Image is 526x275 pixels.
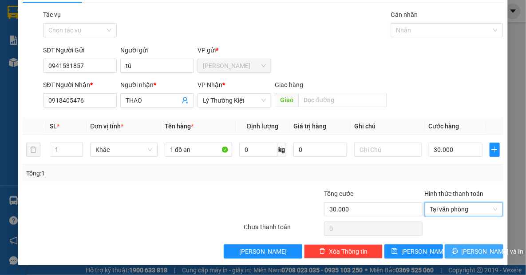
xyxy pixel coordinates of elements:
[452,248,458,255] span: printer
[43,45,117,55] div: SĐT Người Gửi
[247,123,278,130] span: Định lượng
[8,8,79,28] div: [PERSON_NAME]
[198,45,271,55] div: VP gửi
[43,11,61,18] label: Tác vụ
[85,29,175,40] div: phát
[324,190,353,197] span: Tổng cước
[50,123,57,130] span: SL
[298,93,387,107] input: Dọc đường
[490,146,499,153] span: plus
[8,38,79,51] div: 0386118829
[275,93,298,107] span: Giao
[319,248,325,255] span: delete
[90,123,123,130] span: Đơn vị tính
[430,203,498,216] span: Tại văn phòng
[85,8,106,18] span: Nhận:
[7,57,80,68] div: 30.000
[85,40,175,52] div: 0368398081
[304,244,383,259] button: deleteXóa Thông tin
[424,190,483,197] label: Hình thức thanh toán
[462,247,524,256] span: [PERSON_NAME] và In
[95,143,152,156] span: Khác
[401,247,449,256] span: [PERSON_NAME]
[239,247,287,256] span: [PERSON_NAME]
[351,118,425,135] th: Ghi chú
[392,248,398,255] span: save
[243,222,323,238] div: Chưa thanh toán
[329,247,368,256] span: Xóa Thông tin
[429,123,459,130] span: Cước hàng
[43,80,117,90] div: SĐT Người Nhận
[445,244,503,259] button: printer[PERSON_NAME] và In
[198,81,222,88] span: VP Nhận
[8,8,21,17] span: Gửi:
[224,244,302,259] button: [PERSON_NAME]
[26,168,204,178] div: Tổng: 1
[165,123,194,130] span: Tên hàng
[85,8,175,29] div: VP [GEOGRAPHIC_DATA]
[490,143,499,157] button: plus
[293,123,326,130] span: Giá trị hàng
[7,58,20,68] span: CR :
[275,81,303,88] span: Giao hàng
[120,80,194,90] div: Người nhận
[120,45,194,55] div: Người gửi
[165,143,232,157] input: VD: Bàn, Ghế
[384,244,443,259] button: save[PERSON_NAME]
[277,143,286,157] span: kg
[391,11,418,18] label: Gán nhãn
[8,28,79,38] div: tuấn
[293,143,347,157] input: 0
[182,97,189,104] span: user-add
[203,59,266,72] span: Mỹ Hương
[203,94,266,107] span: Lý Thường Kiệt
[354,143,422,157] input: Ghi Chú
[26,143,40,157] button: delete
